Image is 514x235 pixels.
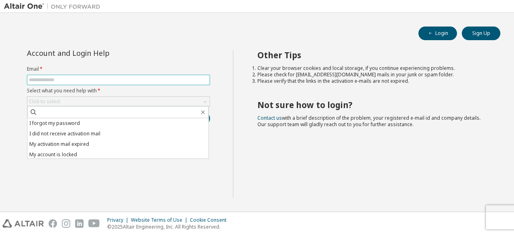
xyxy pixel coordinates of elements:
div: Account and Login Help [27,50,173,56]
button: Login [418,27,457,40]
div: Cookie Consent [190,217,231,223]
h2: Other Tips [257,50,486,60]
li: I forgot my password [27,118,208,129]
li: Clear your browser cookies and local storage, if you continue experiencing problems. [257,65,486,72]
span: with a brief description of the problem, your registered e-mail id and company details. Our suppo... [257,114,481,128]
img: linkedin.svg [75,219,84,228]
button: Sign Up [462,27,500,40]
div: Click to select [27,97,210,106]
div: Website Terms of Use [131,217,190,223]
img: altair_logo.svg [2,219,44,228]
label: Email [27,66,210,72]
img: youtube.svg [88,219,100,228]
a: Contact us [257,114,282,121]
li: Please check for [EMAIL_ADDRESS][DOMAIN_NAME] mails in your junk or spam folder. [257,72,486,78]
img: Altair One [4,2,104,10]
img: facebook.svg [49,219,57,228]
h2: Not sure how to login? [257,100,486,110]
p: © 2025 Altair Engineering, Inc. All Rights Reserved. [107,223,231,230]
li: Please verify that the links in the activation e-mails are not expired. [257,78,486,84]
label: Select what you need help with [27,88,210,94]
img: instagram.svg [62,219,70,228]
div: Privacy [107,217,131,223]
div: Click to select [29,98,60,105]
